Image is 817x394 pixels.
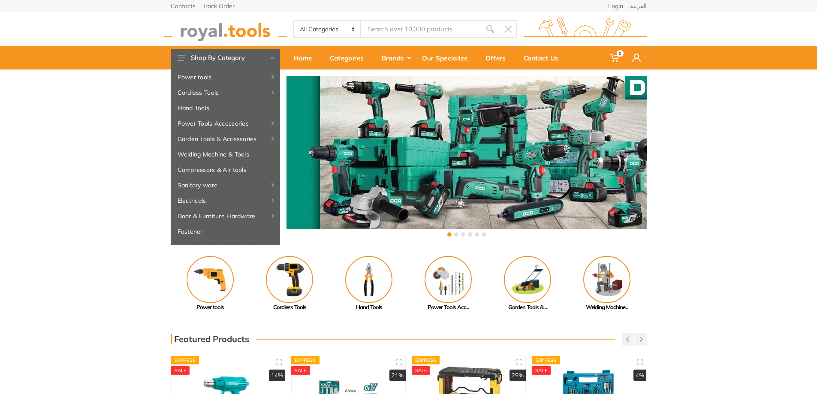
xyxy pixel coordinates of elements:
[171,85,280,100] a: Cordless Tools
[171,100,280,116] a: Hand Tools
[532,366,551,375] div: SALE
[425,256,472,303] img: Royal - Power Tools Accessories
[164,18,287,41] img: royal.tools Logo
[288,49,324,67] div: Home
[171,147,280,162] a: Welding Machine & Tools
[524,18,647,41] img: royal.tools Logo
[324,46,376,69] a: Categories
[617,50,624,57] span: 0
[409,256,488,312] a: Power Tools Acc...
[412,356,440,364] div: Express
[202,3,235,9] a: Track Order
[294,21,361,37] select: Category
[567,256,647,312] a: Welding Machine...
[171,3,196,9] a: Contacts
[171,366,190,375] div: SALE
[583,256,630,303] img: Royal - Welding Machine & Tools
[171,131,280,147] a: Garden Tools & Accessories
[509,370,526,382] div: 25%
[329,303,409,312] div: Hand Tools
[518,49,570,67] div: Contact Us
[412,366,431,375] div: SALE
[518,46,570,69] a: Contact Us
[633,370,646,382] div: 4%
[409,303,488,312] div: Power Tools Acc...
[291,366,310,375] div: SALE
[171,116,280,131] a: Power Tools Accessories
[269,370,285,382] div: 14%
[171,334,249,344] h3: Featured Products
[604,46,626,69] a: 0
[171,162,280,177] a: Compressors & Air tools
[345,256,392,303] img: Royal - Hand Tools
[376,49,416,67] div: Brands
[250,303,329,312] div: Cordless Tools
[187,256,234,303] img: Royal - Power tools
[416,46,479,69] a: Our Specialize
[291,356,320,364] div: Express
[532,356,560,364] div: Express
[171,256,250,312] a: Power tools
[171,239,280,255] a: Adhesive, Spray & Chemical
[389,370,406,382] div: 21%
[171,208,280,224] a: Door & Furniture Hardware
[171,49,280,67] button: Shop By Category
[171,69,280,85] a: Power tools
[504,256,551,303] img: Royal - Garden Tools & Accessories
[171,177,280,193] a: Sanitary ware
[416,49,479,67] div: Our Specialize
[171,193,280,208] a: Electricals
[250,256,329,312] a: Cordless Tools
[608,3,623,9] a: Login
[361,20,481,38] input: Site search
[329,256,409,312] a: Hand Tools
[488,256,567,312] a: Garden Tools & ...
[488,303,567,312] div: Garden Tools & ...
[630,3,647,9] a: العربية
[171,356,199,364] div: Express
[171,303,250,312] div: Power tools
[266,256,313,303] img: Royal - Cordless Tools
[171,224,280,239] a: Fastener
[324,49,376,67] div: Categories
[479,49,518,67] div: Offers
[288,46,324,69] a: Home
[567,303,647,312] div: Welding Machine...
[479,46,518,69] a: Offers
